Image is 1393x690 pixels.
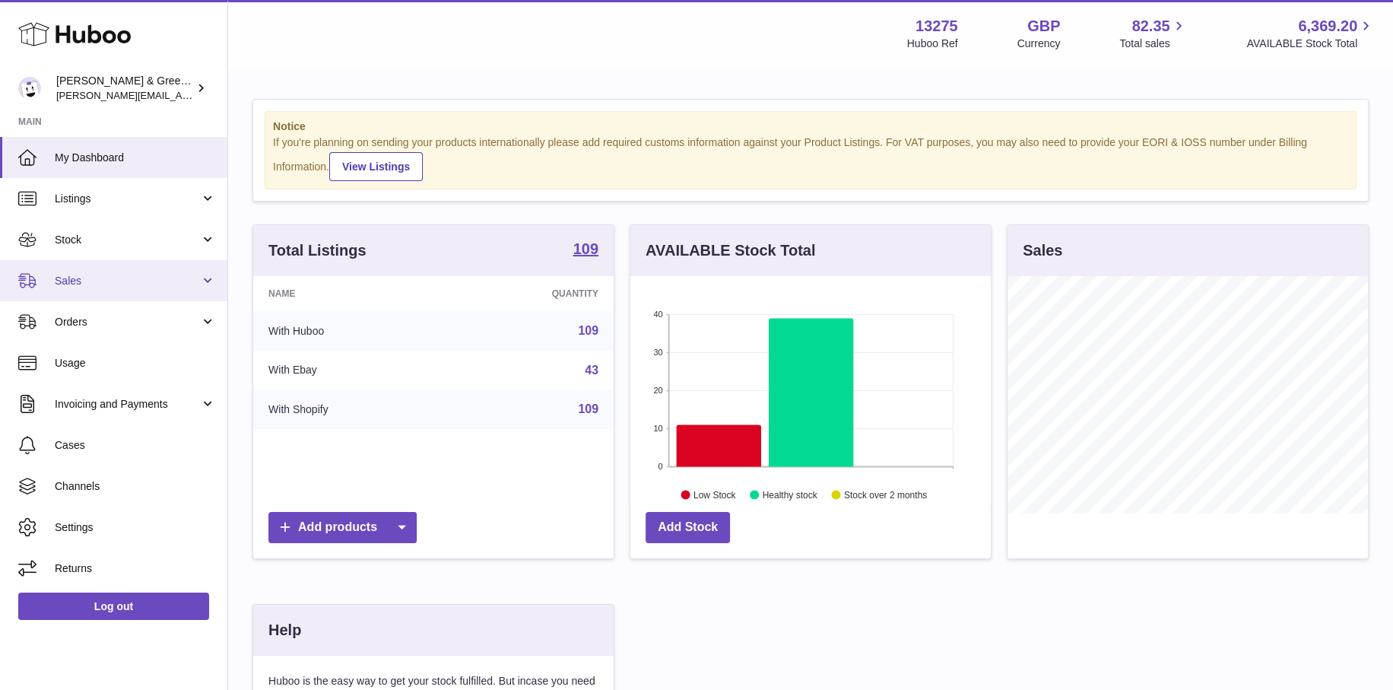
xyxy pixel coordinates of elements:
a: 109 [578,402,598,415]
a: 109 [578,324,598,337]
span: Settings [55,520,216,535]
strong: Notice [273,119,1348,134]
strong: 13275 [915,16,958,37]
text: 30 [653,348,662,357]
a: 82.35 Total sales [1119,16,1187,51]
a: Add products [268,512,417,543]
div: Huboo Ref [907,37,958,51]
text: 0 [658,462,662,471]
text: 20 [653,386,662,395]
span: Invoicing and Payments [55,397,200,412]
div: If you're planning on sending your products internationally please add required customs informati... [273,135,1348,181]
text: 10 [653,424,662,433]
span: Sales [55,274,200,288]
h3: Total Listings [268,240,366,261]
text: Stock over 2 months [844,489,927,500]
span: Stock [55,233,200,247]
a: Log out [18,593,209,620]
a: 109 [573,241,598,259]
span: Listings [55,192,200,206]
div: Currency [1017,37,1061,51]
text: Low Stock [693,489,736,500]
td: With Huboo [253,311,448,351]
img: ellen@bluebadgecompany.co.uk [18,77,41,100]
h3: Sales [1023,240,1062,261]
span: Cases [55,438,216,453]
span: Usage [55,356,216,370]
th: Quantity [448,276,614,311]
a: Add Stock [646,512,730,543]
a: 43 [585,364,598,377]
span: My Dashboard [55,151,216,165]
text: Healthy stock [762,489,817,500]
span: [PERSON_NAME][EMAIL_ADDRESS][DOMAIN_NAME] [56,89,305,101]
span: Returns [55,561,216,576]
th: Name [253,276,448,311]
strong: GBP [1027,16,1060,37]
span: Orders [55,315,200,329]
span: Channels [55,479,216,494]
td: With Shopify [253,390,448,429]
span: 6,369.20 [1298,16,1357,37]
text: 40 [653,310,662,319]
span: Total sales [1119,37,1187,51]
span: 82.35 [1131,16,1169,37]
td: With Ebay [253,351,448,390]
h3: Help [268,620,301,641]
a: 6,369.20 AVAILABLE Stock Total [1246,16,1375,51]
h3: AVAILABLE Stock Total [646,240,815,261]
strong: 109 [573,241,598,256]
a: View Listings [329,152,423,181]
span: AVAILABLE Stock Total [1246,37,1375,51]
div: [PERSON_NAME] & Green Ltd [56,74,193,103]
